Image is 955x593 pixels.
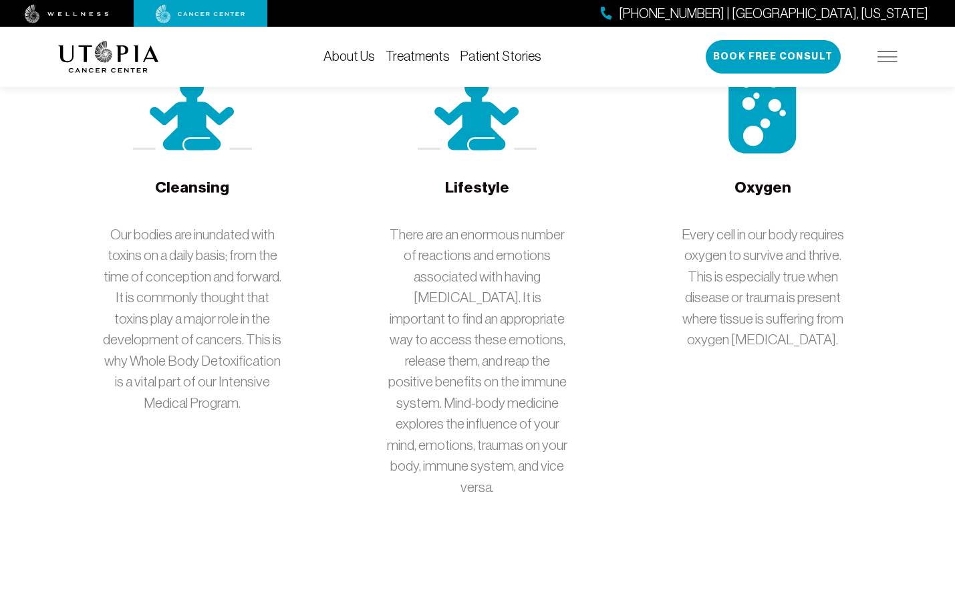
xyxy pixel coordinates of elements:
p: There are an enormous number of reactions and emotions associated with having [MEDICAL_DATA]. It ... [387,224,567,498]
img: cancer center [156,5,245,23]
a: Patient Stories [460,49,541,64]
a: Treatments [386,49,450,64]
p: Our bodies are inundated with toxins on a daily basis; from the time of conception and forward. I... [102,224,283,414]
a: [PHONE_NUMBER] | [GEOGRAPHIC_DATA], [US_STATE] [601,4,928,23]
a: About Us [323,49,375,64]
p: Every cell in our body requires oxygen to survive and thrive. This is especially true when diseas... [672,224,853,350]
img: Cleansing [133,74,252,154]
button: Book Free Consult [706,40,841,74]
img: wellness [25,5,109,23]
img: logo [58,41,159,73]
span: [PHONE_NUMBER] | [GEOGRAPHIC_DATA], [US_STATE] [619,4,928,23]
span: Lifestyle [445,177,509,217]
img: icon-hamburger [877,51,898,62]
img: Lifestyle [418,74,537,154]
span: Cleansing [155,177,229,217]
